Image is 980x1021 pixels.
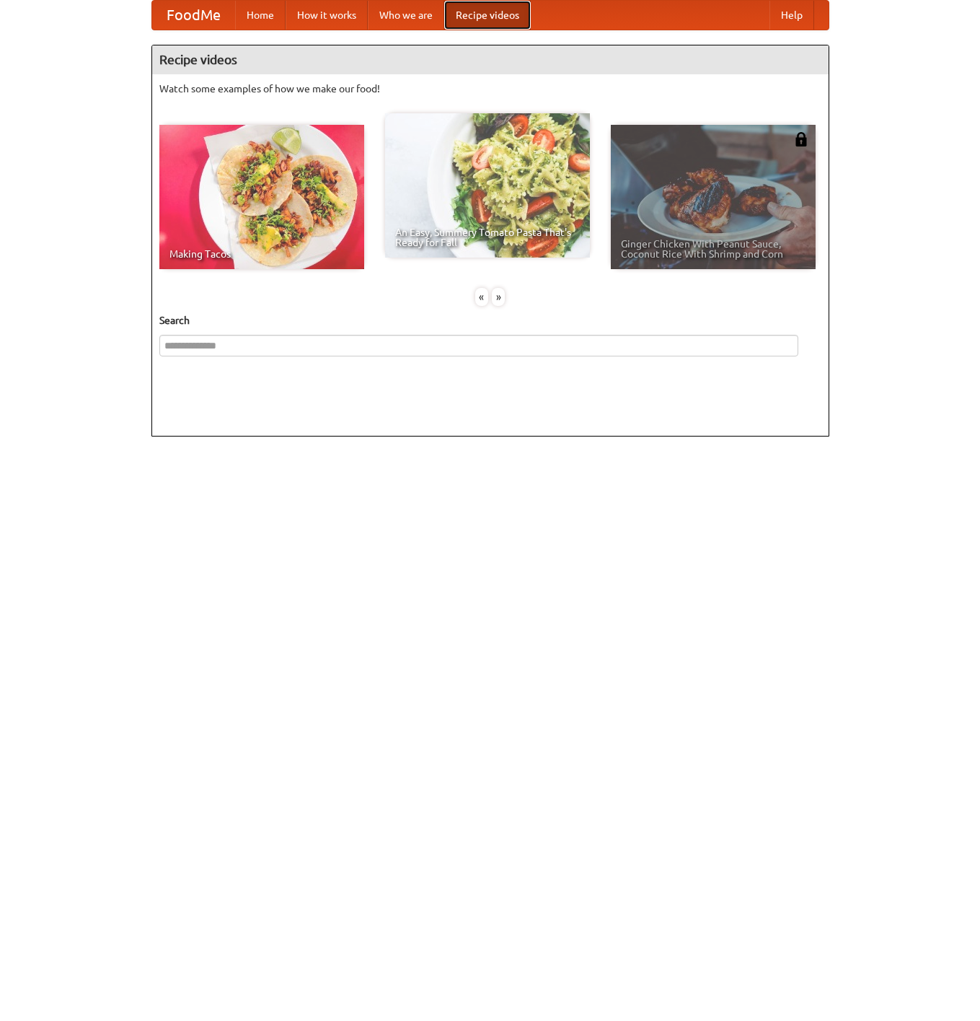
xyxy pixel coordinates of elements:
h5: Search [159,313,821,328]
a: FoodMe [152,1,235,30]
h4: Recipe videos [152,45,829,74]
span: An Easy, Summery Tomato Pasta That's Ready for Fall [395,227,580,247]
a: How it works [286,1,368,30]
p: Watch some examples of how we make our food! [159,82,821,96]
a: Recipe videos [444,1,531,30]
a: Home [235,1,286,30]
a: An Easy, Summery Tomato Pasta That's Ready for Fall [385,113,590,258]
div: « [475,288,488,306]
a: Help [769,1,814,30]
a: Who we are [368,1,444,30]
div: » [492,288,505,306]
a: Making Tacos [159,125,364,269]
span: Making Tacos [169,249,354,259]
img: 483408.png [794,132,808,146]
